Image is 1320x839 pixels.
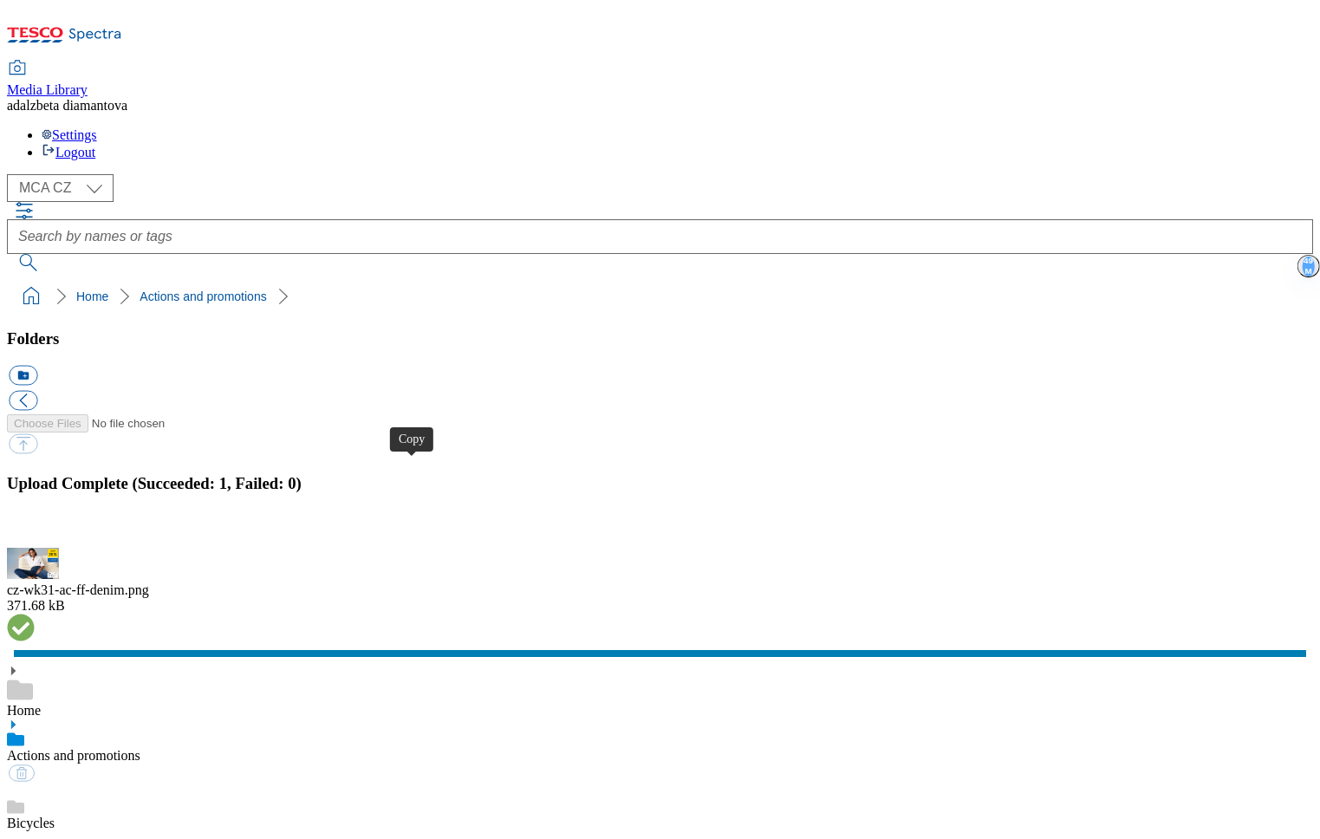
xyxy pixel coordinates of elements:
span: alzbeta diamantova [20,98,127,113]
span: ad [7,98,20,113]
nav: breadcrumb [7,280,1313,313]
img: preview [7,548,59,579]
h3: Folders [7,329,1313,348]
a: Media Library [7,62,88,98]
a: Bicycles [7,816,55,830]
a: Home [76,289,108,303]
a: home [17,283,45,310]
div: cz-wk31-ac-ff-denim.png [7,582,1313,598]
h3: Upload Complete (Succeeded: 1, Failed: 0) [7,474,1313,493]
a: Actions and promotions [7,748,140,763]
a: Actions and promotions [140,289,266,303]
a: Settings [42,127,97,142]
div: 371.68 kB [7,598,1313,614]
a: Logout [42,145,95,159]
a: Home [7,703,41,718]
span: Media Library [7,82,88,97]
input: Search by names or tags [7,219,1313,254]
